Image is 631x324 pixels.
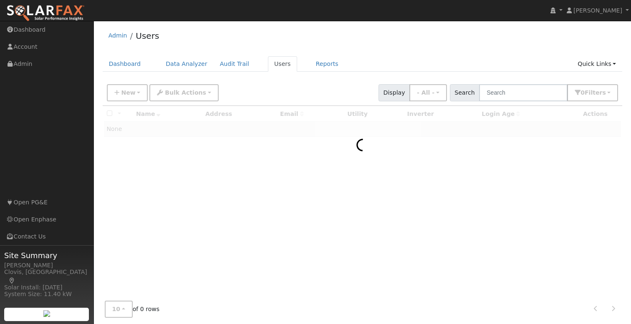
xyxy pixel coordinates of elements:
button: Bulk Actions [149,84,218,101]
div: System Size: 11.40 kW [4,290,89,299]
span: [PERSON_NAME] [573,7,622,14]
a: Dashboard [103,56,147,72]
a: Reports [310,56,345,72]
a: Admin [109,32,127,39]
button: 0Filters [567,84,618,101]
img: retrieve [43,310,50,317]
span: of 0 rows [105,301,160,318]
a: Map [8,277,16,284]
a: Quick Links [571,56,622,72]
div: Clovis, [GEOGRAPHIC_DATA] [4,268,89,285]
span: Site Summary [4,250,89,261]
div: [PERSON_NAME] [4,261,89,270]
button: - All - [409,84,447,101]
a: Users [136,31,159,41]
span: New [121,89,135,96]
div: Solar Install: [DATE] [4,283,89,292]
span: Display [379,84,410,101]
span: Search [450,84,480,101]
span: Bulk Actions [165,89,206,96]
img: SolarFax [6,5,85,22]
span: 10 [112,306,121,312]
span: Filter [585,89,606,96]
a: Data Analyzer [159,56,214,72]
button: New [107,84,148,101]
button: 10 [105,301,133,318]
a: Audit Trail [214,56,255,72]
span: s [602,89,606,96]
a: Users [268,56,297,72]
input: Search [479,84,568,101]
